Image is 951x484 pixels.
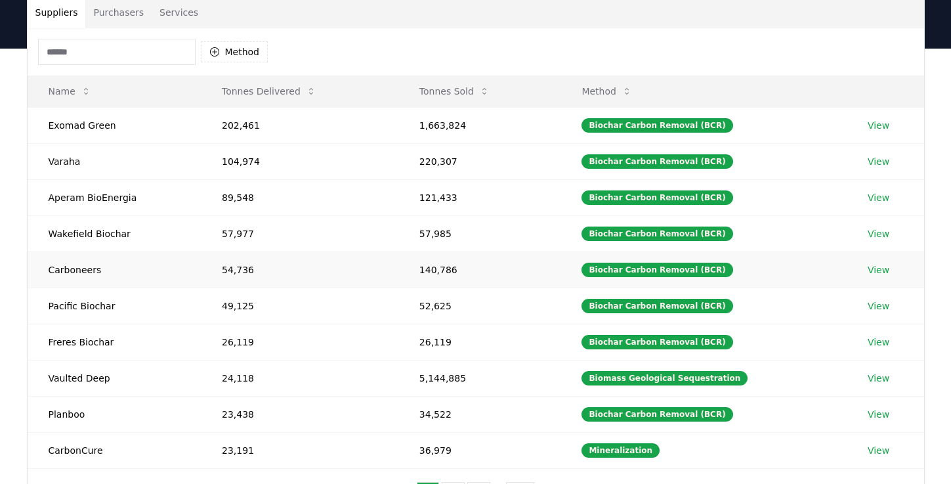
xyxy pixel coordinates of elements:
td: 34,522 [398,396,561,432]
td: Vaulted Deep [28,360,201,396]
td: 121,433 [398,179,561,215]
td: 57,977 [201,215,398,252]
a: View [868,336,889,349]
td: 24,118 [201,360,398,396]
td: 36,979 [398,432,561,468]
td: Wakefield Biochar [28,215,201,252]
div: Biochar Carbon Removal (BCR) [581,190,732,205]
div: Biochar Carbon Removal (BCR) [581,335,732,349]
div: Mineralization [581,443,660,458]
td: 104,974 [201,143,398,179]
a: View [868,408,889,421]
td: 26,119 [201,324,398,360]
div: Biochar Carbon Removal (BCR) [581,263,732,277]
button: Method [201,41,268,62]
div: Biochar Carbon Removal (BCR) [581,227,732,241]
div: Biochar Carbon Removal (BCR) [581,299,732,313]
td: Exomad Green [28,107,201,143]
div: Biochar Carbon Removal (BCR) [581,154,732,169]
div: Biochar Carbon Removal (BCR) [581,407,732,422]
td: 202,461 [201,107,398,143]
td: Varaha [28,143,201,179]
a: View [868,263,889,276]
td: 57,985 [398,215,561,252]
button: Method [571,78,643,104]
button: Tonnes Sold [409,78,500,104]
td: Pacific Biochar [28,288,201,324]
td: Aperam BioEnergia [28,179,201,215]
button: Name [38,78,102,104]
td: 220,307 [398,143,561,179]
td: 49,125 [201,288,398,324]
td: 54,736 [201,252,398,288]
td: 52,625 [398,288,561,324]
a: View [868,299,889,313]
div: Biochar Carbon Removal (BCR) [581,118,732,133]
div: Biomass Geological Sequestration [581,371,748,385]
td: 89,548 [201,179,398,215]
a: View [868,119,889,132]
a: View [868,155,889,168]
td: 23,438 [201,396,398,432]
td: 5,144,885 [398,360,561,396]
td: 26,119 [398,324,561,360]
td: 140,786 [398,252,561,288]
button: Tonnes Delivered [211,78,327,104]
a: View [868,444,889,457]
a: View [868,191,889,204]
a: View [868,372,889,385]
td: Freres Biochar [28,324,201,360]
td: Planboo [28,396,201,432]
td: Carboneers [28,252,201,288]
td: CarbonCure [28,432,201,468]
td: 23,191 [201,432,398,468]
a: View [868,227,889,240]
td: 1,663,824 [398,107,561,143]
